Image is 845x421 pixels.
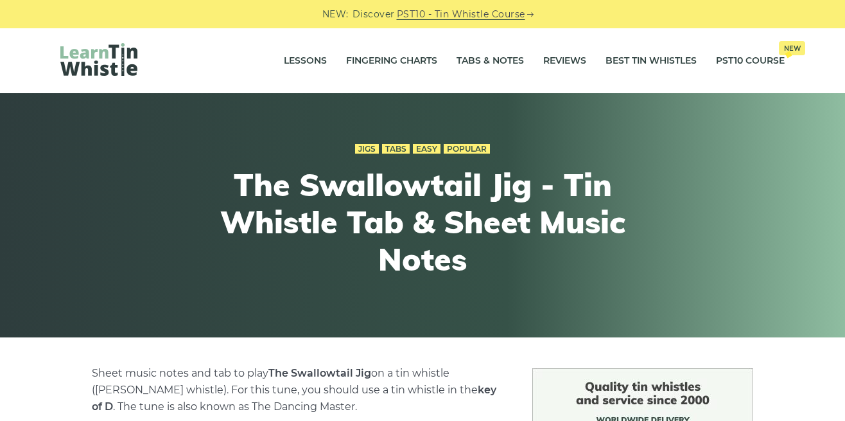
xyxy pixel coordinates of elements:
[382,144,410,154] a: Tabs
[346,45,437,77] a: Fingering Charts
[457,45,524,77] a: Tabs & Notes
[186,166,659,278] h1: The Swallowtail Jig - Tin Whistle Tab & Sheet Music Notes
[444,144,490,154] a: Popular
[92,365,501,415] p: Sheet music notes and tab to play on a tin whistle ([PERSON_NAME] whistle). For this tune, you sh...
[355,144,379,154] a: Jigs
[605,45,697,77] a: Best Tin Whistles
[268,367,371,379] strong: The Swallowtail Jig
[413,144,440,154] a: Easy
[284,45,327,77] a: Lessons
[779,41,805,55] span: New
[716,45,785,77] a: PST10 CourseNew
[543,45,586,77] a: Reviews
[60,43,137,76] img: LearnTinWhistle.com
